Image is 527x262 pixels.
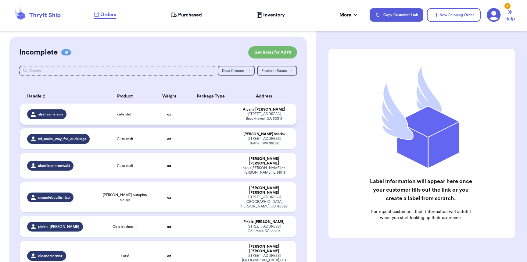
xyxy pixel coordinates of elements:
a: Orders [94,11,116,19]
div: [STREET_ADDRESS] Columbia , SC 29203 [239,224,289,233]
span: ivf_make_way_for_ducklings [38,136,86,141]
span: Cute stuff [117,136,133,141]
div: [STREET_ADDRESS] [GEOGRAPHIC_DATA][PERSON_NAME] , CO 80526 [239,195,289,209]
span: Payment Status [261,69,287,73]
span: [PERSON_NAME] pumpkin pie pjs [101,193,149,202]
span: Handle [27,93,41,100]
button: New Shipping Order [427,8,481,22]
th: Package Type [186,89,235,104]
div: 1460 [PERSON_NAME] dr [PERSON_NAME] , IL 61019 [239,166,289,175]
button: Date Created [218,66,255,76]
div: Pinkie [PERSON_NAME] [239,220,289,224]
strong: oz [167,196,171,199]
strong: oz [167,225,171,228]
input: Search [19,66,215,76]
a: Help [504,10,515,23]
span: Help [504,15,515,23]
span: alyshaamerson [38,112,63,117]
a: Inventory [256,11,285,19]
span: alexiskaytarnowski [38,163,70,168]
strong: oz [167,137,171,141]
strong: oz [167,164,171,168]
strong: oz [167,112,171,116]
th: Address [235,89,296,104]
button: Payment Status [257,66,297,76]
span: 19 [61,49,71,55]
span: Purchased [178,11,202,19]
span: eleanorshriver [38,253,63,258]
h2: Label information will appear here once your customer fills out the link or you create a label fr... [368,177,474,203]
span: Orders [100,11,116,18]
div: [PERSON_NAME] Marks [239,132,289,136]
span: snugglebugthriftco [38,195,70,200]
span: pinkie.[PERSON_NAME] [38,224,79,229]
span: + 1 [134,225,137,228]
strong: oz [167,254,171,258]
th: Weight [152,89,186,104]
p: For repeat customers, their information will autofill when you start looking up their username. [368,209,474,221]
span: Lots! [121,253,129,258]
span: Date Created [222,69,244,73]
h2: Incomplete [19,48,58,57]
span: Girls clothes [113,224,137,229]
th: Product [97,89,152,104]
a: Purchased [170,11,202,19]
button: Copy Customer Link [370,8,423,22]
div: 1 [504,3,511,9]
div: More [339,11,359,19]
span: cute stuff [117,112,133,117]
div: [PERSON_NAME] [PERSON_NAME] [239,244,289,253]
button: Sort ascending [41,93,46,100]
div: [PERSON_NAME] [PERSON_NAME] [239,186,289,195]
div: [STREET_ADDRESS] Brookhaven , GA 30319 [239,112,289,121]
a: 1 [487,8,501,22]
span: Cute stuff [117,163,133,168]
div: Alysha [PERSON_NAME] [239,107,289,112]
span: Inventory [263,11,285,19]
button: Get Rates for All (1) [248,46,297,58]
div: [PERSON_NAME] [PERSON_NAME] [239,157,289,166]
div: [STREET_ADDRESS] Bothell , WA 98012 [239,136,289,146]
